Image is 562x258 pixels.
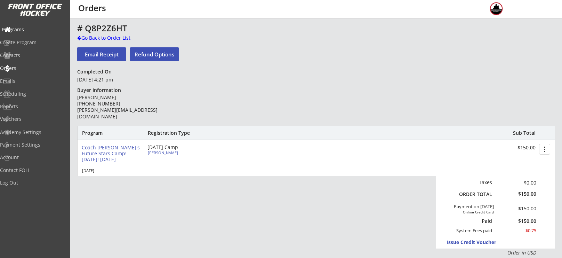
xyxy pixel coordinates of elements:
[447,237,511,247] button: Issue Credit Voucher
[497,179,537,186] div: $0.00
[77,69,115,75] div: Completed On
[77,47,126,61] button: Email Receipt
[130,47,179,61] button: Refund Options
[82,145,142,162] div: Coach [PERSON_NAME]'s Future Stars Camp! [DATE]! [DATE]
[77,34,149,41] div: Go Back to Order List
[456,249,536,256] div: Order in USD
[77,76,178,83] div: [DATE] 4:21 pm
[455,210,494,214] div: Online Credit Card
[497,219,537,224] div: $150.00
[148,151,225,155] div: [PERSON_NAME]
[503,206,537,211] div: $150.00
[450,228,492,234] div: System Fees paid
[148,130,227,136] div: Registration Type
[497,191,537,197] div: $150.00
[497,228,537,234] div: $0.75
[456,191,492,197] div: ORDER TOTAL
[2,27,64,32] div: Programs
[505,130,536,136] div: Sub Total
[77,94,178,120] div: [PERSON_NAME] [PHONE_NUMBER] [PERSON_NAME][EMAIL_ADDRESS][DOMAIN_NAME]
[456,179,492,186] div: Taxes
[539,144,550,155] button: more_vert
[460,218,492,224] div: Paid
[439,204,494,210] div: Payment on [DATE]
[77,87,124,93] div: Buyer Information
[492,145,536,151] div: $150.00
[77,24,410,32] div: # Q8P2Z6HT
[82,130,120,136] div: Program
[82,169,138,172] div: [DATE]
[147,145,227,150] div: [DATE] Camp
